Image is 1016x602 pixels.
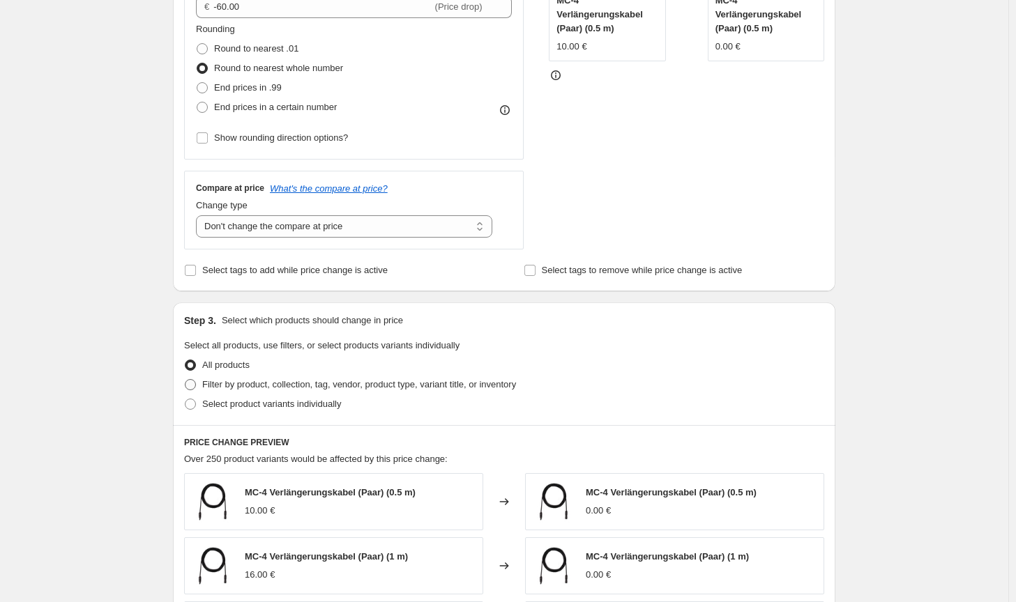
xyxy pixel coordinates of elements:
[270,183,388,194] button: What's the compare at price?
[533,545,575,587] img: kabel.3_1_80x.webp
[214,43,298,54] span: Round to nearest .01
[202,360,250,370] span: All products
[435,1,483,12] span: (Price drop)
[192,545,234,587] img: kabel.3_1_80x.webp
[202,265,388,275] span: Select tags to add while price change is active
[202,399,341,409] span: Select product variants individually
[196,24,235,34] span: Rounding
[222,314,403,327] p: Select which products should change in price
[214,102,337,112] span: End prices in a certain number
[715,40,741,54] div: 0.00 €
[586,551,749,562] span: MC-4 Verlängerungskabel (Paar) (1 m)
[542,265,743,275] span: Select tags to remove while price change is active
[533,481,575,523] img: kabel.3_1_80x.webp
[214,82,282,93] span: End prices in .99
[214,132,348,143] span: Show rounding direction options?
[184,340,460,350] span: Select all products, use filters, or select products variants individually
[202,379,516,389] span: Filter by product, collection, tag, vendor, product type, variant title, or inventory
[556,40,586,54] div: 10.00 €
[586,487,757,497] span: MC-4 Verlängerungskabel (Paar) (0.5 m)
[184,314,216,327] h2: Step 3.
[245,551,408,562] span: MC-4 Verlängerungskabel (Paar) (1 m)
[245,504,275,518] div: 10.00 €
[214,63,343,73] span: Round to nearest whole number
[184,437,824,448] h6: PRICE CHANGE PREVIEW
[586,568,611,582] div: 0.00 €
[196,183,264,194] h3: Compare at price
[245,568,275,582] div: 16.00 €
[204,1,209,12] span: €
[586,504,611,518] div: 0.00 €
[245,487,416,497] span: MC-4 Verlängerungskabel (Paar) (0.5 m)
[184,454,448,464] span: Over 250 product variants would be affected by this price change:
[196,200,248,210] span: Change type
[192,481,234,523] img: kabel.3_1_80x.webp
